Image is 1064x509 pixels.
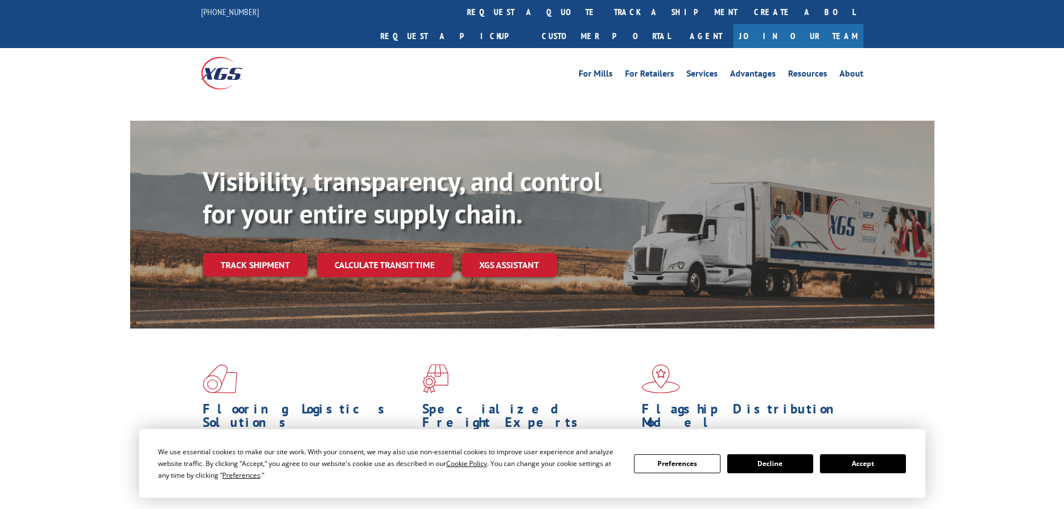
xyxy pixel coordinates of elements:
[533,24,679,48] a: Customer Portal
[642,402,853,435] h1: Flagship Distribution Model
[203,364,237,393] img: xgs-icon-total-supply-chain-intelligence-red
[461,253,557,277] a: XGS ASSISTANT
[727,454,813,473] button: Decline
[625,69,674,82] a: For Retailers
[422,364,448,393] img: xgs-icon-focused-on-flooring-red
[158,446,621,481] div: We use essential cookies to make our site work. With your consent, we may also use non-essential ...
[203,402,414,435] h1: Flooring Logistics Solutions
[201,6,259,17] a: [PHONE_NUMBER]
[372,24,533,48] a: Request a pickup
[686,69,718,82] a: Services
[579,69,613,82] a: For Mills
[203,164,602,231] b: Visibility, transparency, and control for your entire supply chain.
[839,69,863,82] a: About
[139,429,925,498] div: Cookie Consent Prompt
[203,253,308,277] a: Track shipment
[820,454,906,473] button: Accept
[446,459,487,468] span: Cookie Policy
[679,24,733,48] a: Agent
[788,69,827,82] a: Resources
[222,470,260,480] span: Preferences
[634,454,720,473] button: Preferences
[730,69,776,82] a: Advantages
[733,24,863,48] a: Join Our Team
[642,364,680,393] img: xgs-icon-flagship-distribution-model-red
[422,402,633,435] h1: Specialized Freight Experts
[317,253,452,277] a: Calculate transit time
